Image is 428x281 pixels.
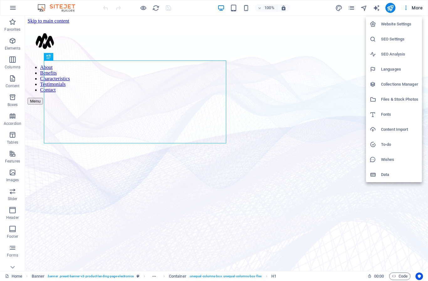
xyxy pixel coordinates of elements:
h6: Wishes [381,156,418,163]
h6: Collections Manager [381,81,418,88]
h6: Fonts [381,111,418,118]
h6: SEO Analysis [381,50,418,58]
h6: Files & Stock Photos [381,96,418,103]
h6: Data [381,171,418,178]
h6: Languages [381,66,418,73]
h6: SEO Settings [381,35,418,43]
h6: To-do [381,141,418,148]
h6: Content Import [381,126,418,133]
h6: Website Settings [381,20,418,28]
a: Skip to main content [3,3,44,8]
